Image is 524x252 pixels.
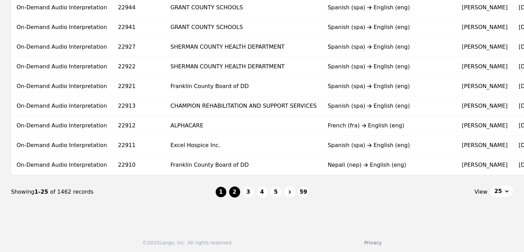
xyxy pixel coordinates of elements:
button: 25 [490,186,513,197]
div: Spanish (spa) English (eng) [328,62,451,71]
td: 22911 [113,136,165,155]
div: Spanish (spa) English (eng) [328,3,451,12]
td: On-Demand Audio Interpretation [11,57,113,77]
td: [PERSON_NAME] [456,37,513,57]
td: CHAMPION REHABILITATION AND SUPPORT SERVICES [165,96,322,116]
td: 22927 [113,37,165,57]
td: On-Demand Audio Interpretation [11,18,113,37]
td: 22913 [113,96,165,116]
span: 25 [494,187,502,195]
div: Spanish (spa) English (eng) [328,102,451,110]
div: Nepali (nep) English (eng) [328,161,451,169]
div: Spanish (spa) English (eng) [328,141,451,149]
td: Excel Hospice Inc. [165,136,322,155]
div: Showing of 1462 records [11,188,215,196]
button: 5 [270,186,281,197]
td: [PERSON_NAME] [456,136,513,155]
div: Spanish (spa) English (eng) [328,82,451,90]
td: [PERSON_NAME] [456,18,513,37]
td: GRANT COUNTY SCHOOLS [165,18,322,37]
td: 22910 [113,155,165,175]
td: 22941 [113,18,165,37]
td: On-Demand Audio Interpretation [11,96,113,116]
button: 4 [257,186,268,197]
td: ALPHACARE [165,116,322,136]
td: On-Demand Audio Interpretation [11,77,113,96]
td: On-Demand Audio Interpretation [11,155,113,175]
td: [PERSON_NAME] [456,57,513,77]
button: 59 [298,186,309,197]
td: [PERSON_NAME] [456,96,513,116]
td: On-Demand Audio Interpretation [11,37,113,57]
div: French (fra) English (eng) [328,122,451,130]
td: Franklin County Board of DD [165,77,322,96]
td: On-Demand Audio Interpretation [11,116,113,136]
td: SHERMAN COUNTY HEALTH DEPARTMENT [165,57,322,77]
a: Privacy [364,240,382,245]
button: 3 [243,186,254,197]
td: Franklin County Board of DD [165,155,322,175]
nav: Page navigation [11,175,513,209]
div: © 2025 Lango, Inc. All rights reserved. [142,239,233,246]
div: Spanish (spa) English (eng) [328,23,451,31]
td: 22912 [113,116,165,136]
button: 2 [229,186,240,197]
td: [PERSON_NAME] [456,116,513,136]
td: On-Demand Audio Interpretation [11,136,113,155]
td: 22922 [113,57,165,77]
div: Spanish (spa) English (eng) [328,43,451,51]
span: 1-25 [34,188,50,195]
td: [PERSON_NAME] [456,77,513,96]
span: View [474,188,487,196]
td: SHERMAN COUNTY HEALTH DEPARTMENT [165,37,322,57]
td: [PERSON_NAME] [456,155,513,175]
td: 22921 [113,77,165,96]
